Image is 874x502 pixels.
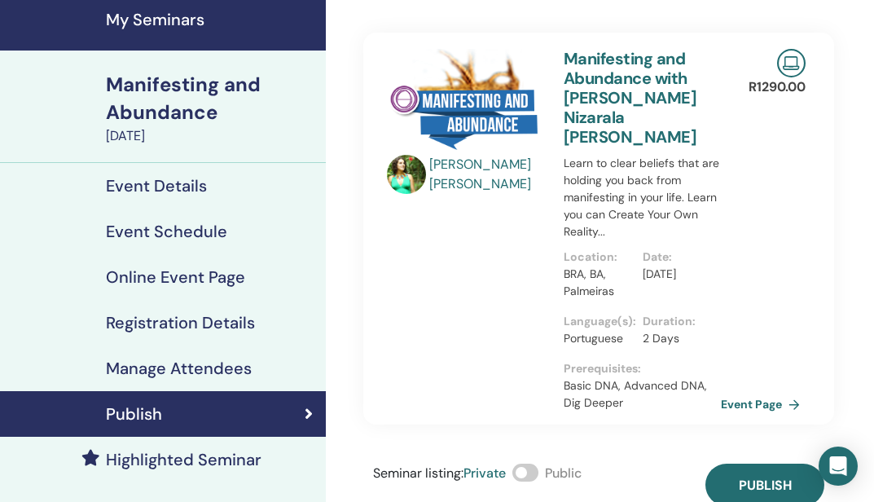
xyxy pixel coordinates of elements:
[106,267,245,287] h4: Online Event Page
[373,465,463,482] span: Seminar listing :
[721,392,806,416] a: Event Page
[564,48,696,148] a: Manifesting and Abundance with [PERSON_NAME] Nizarala [PERSON_NAME]
[106,222,227,241] h4: Event Schedule
[749,77,806,97] p: R 1290.00
[106,126,316,146] div: [DATE]
[564,377,721,412] p: Basic DNA, Advanced DNA, Dig Deeper
[819,447,858,486] div: Open Intercom Messenger
[106,359,252,378] h4: Manage Attendees
[106,176,207,196] h4: Event Details
[643,266,712,283] p: [DATE]
[777,49,806,77] img: Live Online Seminar
[106,313,255,332] h4: Registration Details
[387,155,426,194] img: default.jpg
[643,249,712,266] p: Date :
[463,465,506,482] span: Private
[106,10,316,29] h4: My Seminars
[564,360,721,377] p: Prerequisites :
[96,71,326,146] a: Manifesting and Abundance[DATE]
[545,465,582,482] span: Public
[564,266,633,300] p: BRA, BA, Palmeiras
[564,249,633,266] p: Location :
[643,330,712,347] p: 2 Days
[564,330,633,347] p: Portuguese
[106,71,316,126] div: Manifesting and Abundance
[106,450,261,469] h4: Highlighted Seminar
[387,49,544,160] img: Manifesting and Abundance
[739,477,792,494] span: Publish
[643,313,712,330] p: Duration :
[106,404,162,424] h4: Publish
[429,155,547,194] a: [PERSON_NAME] [PERSON_NAME]
[564,155,721,240] p: Learn to clear beliefs that are holding you back from manifesting in your life. Learn you can Cre...
[564,313,633,330] p: Language(s) :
